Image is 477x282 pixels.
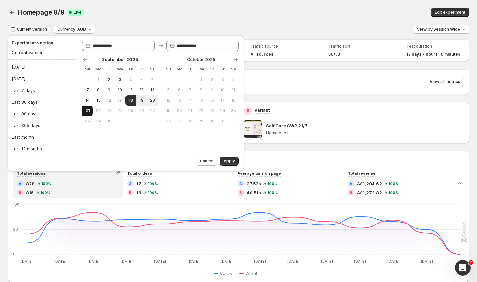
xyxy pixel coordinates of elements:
[177,108,182,113] span: 20
[147,95,158,106] button: Saturday September 20 2025
[166,108,171,113] span: 19
[220,77,225,82] span: 3
[406,43,460,58] a: Test duration12 days 7 hours 16 minutes
[57,27,86,32] span: Currency: AUD
[10,73,75,84] button: [DATE]
[106,87,112,93] span: 9
[206,116,217,126] button: Thursday October 30 2025
[198,77,204,82] span: 1
[350,191,352,195] h2: B
[93,106,104,116] button: Monday September 22 2025
[115,64,125,74] th: Wednesday
[220,119,225,124] span: 31
[115,106,125,116] button: Wednesday September 24 2025
[136,85,147,95] button: Friday September 12 2025
[209,119,214,124] span: 30
[166,119,171,124] span: 26
[231,77,236,82] span: 4
[426,77,464,86] button: View all metrics
[12,87,35,94] div: Last 7 days
[12,75,25,82] div: [DATE]
[139,67,144,72] span: Fr
[139,87,144,93] span: 12
[228,64,239,74] th: Saturday
[26,180,35,187] span: 828
[328,43,388,58] a: Traffic split50/50
[321,259,333,263] text: [DATE]
[187,67,193,72] span: Tu
[128,87,133,93] span: 11
[10,62,75,72] button: [DATE]
[247,108,249,113] h2: B
[82,116,93,126] button: Sunday September 28 2025
[238,171,281,176] span: Average time on page
[245,271,257,276] span: Variant
[93,95,104,106] button: Monday September 15 2025
[136,64,147,74] th: Friday
[82,85,93,95] button: Sunday September 7 2025
[251,43,310,58] a: Traffic sourceAll sources
[206,64,217,74] th: Thursday
[13,227,18,232] text: 50
[10,85,75,96] button: Last 7 days
[121,259,133,263] text: [DATE]
[217,64,228,74] th: Friday
[104,85,115,95] button: Tuesday September 9 2025
[267,182,278,186] span: 100 %
[74,10,82,15] span: Live
[139,108,144,113] span: 26
[177,98,182,103] span: 13
[188,259,200,263] text: [DATE]
[147,106,158,116] button: Saturday September 27 2025
[251,44,310,49] span: Traffic source
[129,191,132,195] h2: B
[21,259,33,263] text: [DATE]
[104,74,115,85] button: Tuesday September 2 2025
[387,259,399,263] text: [DATE]
[231,67,236,72] span: Sa
[206,95,217,106] button: Thursday October 16 2025
[185,85,195,95] button: Tuesday October 7 2025
[148,182,158,186] span: 100 %
[267,191,278,195] span: 100 %
[209,98,214,103] span: 16
[217,116,228,126] button: Friday October 31 2025
[209,87,214,93] span: 9
[148,191,158,195] span: 100 %
[388,191,399,195] span: 100 %
[388,182,399,186] span: 100 %
[10,109,75,119] button: Last 90 days
[431,8,469,17] button: Edit experiment
[150,108,155,113] span: 27
[206,74,217,85] button: Thursday October 2 2025
[85,67,90,72] span: Su
[206,106,217,116] button: Thursday October 23 2025
[12,122,40,129] div: Last 365 days
[200,159,213,164] span: Cancel
[12,64,25,70] div: [DATE]
[13,252,16,256] text: 0
[115,74,125,85] button: Wednesday September 3 2025
[417,27,460,32] span: View by: Session Wide
[117,67,123,72] span: We
[174,64,185,74] th: Monday
[104,95,115,106] button: Tuesday September 16 2025
[348,171,376,176] span: Total revenue
[13,202,19,207] text: 100
[12,49,43,56] div: Current version
[139,98,144,103] span: 19
[117,87,123,93] span: 10
[93,64,104,74] th: Monday
[196,64,206,74] th: Wednesday
[139,77,144,82] span: 5
[95,87,101,93] span: 8
[12,99,38,105] div: Last 30 days
[187,87,193,93] span: 7
[247,189,261,196] span: 40.51s
[106,77,112,82] span: 2
[185,64,195,74] th: Tuesday
[206,85,217,95] button: Thursday October 9 2025
[93,74,104,85] button: Monday September 1 2025
[117,77,123,82] span: 3
[115,95,125,106] button: Wednesday September 17 2025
